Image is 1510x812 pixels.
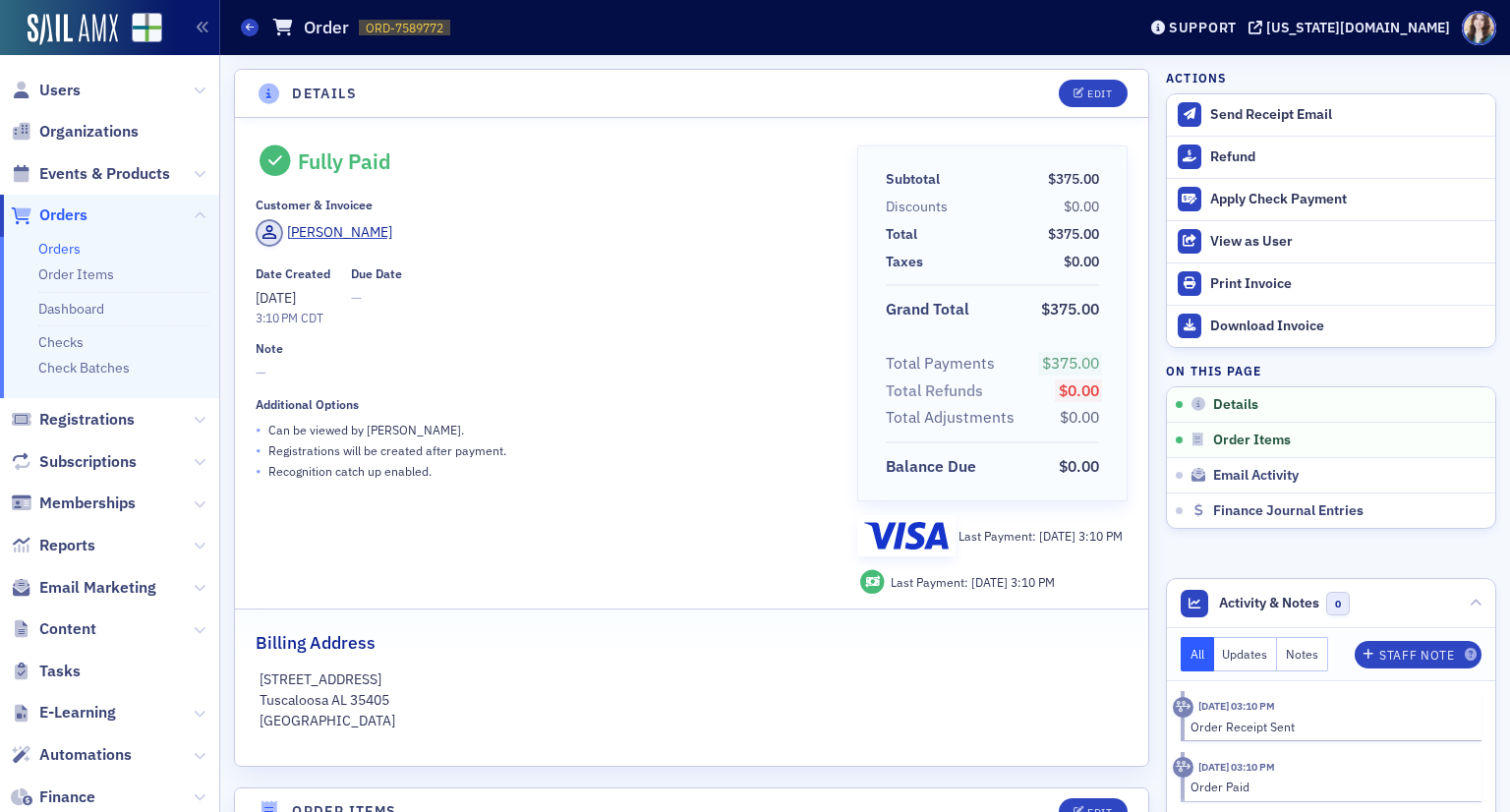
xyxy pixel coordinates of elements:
[1039,528,1078,544] span: [DATE]
[1277,637,1328,671] button: Notes
[11,618,96,640] a: Content
[1041,299,1099,319] span: $375.00
[1167,220,1495,262] button: View as User
[11,451,137,473] a: Subscriptions
[11,702,116,724] a: E-Learning
[1167,305,1495,347] a: Download Invoice
[132,13,162,43] img: SailAMX
[1210,318,1485,335] div: Download Invoice
[1059,456,1099,476] span: $0.00
[268,441,506,459] p: Registrations will be created after payment.
[256,420,261,440] span: •
[1078,528,1123,544] span: 3:10 PM
[39,702,116,724] span: E-Learning
[1173,757,1193,778] div: Activity
[39,409,135,431] span: Registrations
[292,84,357,104] h4: Details
[256,266,330,281] div: Date Created
[1166,362,1496,379] h4: On this page
[39,535,95,556] span: Reports
[39,493,136,514] span: Memberships
[39,163,170,185] span: Events & Products
[1210,106,1485,124] div: Send Receipt Email
[886,298,969,321] div: Grand Total
[1166,69,1227,87] h4: Actions
[886,455,983,479] span: Balance Due
[1048,170,1099,188] span: $375.00
[39,661,81,682] span: Tasks
[304,16,349,39] h1: Order
[1198,760,1275,774] time: 8/12/2025 03:10 PM
[1191,778,1469,795] div: Order Paid
[268,462,432,480] p: Recognition catch up enabled.
[351,288,402,309] span: —
[39,121,139,143] span: Organizations
[1213,502,1364,520] span: Finance Journal Entries
[1059,80,1127,107] button: Edit
[260,711,1125,731] p: [GEOGRAPHIC_DATA]
[1167,136,1495,178] button: Refund
[11,409,135,431] a: Registrations
[1213,432,1291,449] span: Order Items
[1219,593,1319,613] span: Activity & Notes
[864,522,949,550] img: visa
[1379,650,1454,661] div: Staff Note
[1266,19,1450,36] div: [US_STATE][DOMAIN_NAME]
[1042,353,1099,373] span: $375.00
[886,252,923,272] div: Taxes
[971,574,1011,590] span: [DATE]
[256,440,261,461] span: •
[1198,699,1275,713] time: 8/12/2025 03:10 PM
[39,744,132,766] span: Automations
[1249,21,1457,34] button: [US_STATE][DOMAIN_NAME]
[11,80,81,101] a: Users
[886,379,983,403] div: Total Refunds
[256,397,359,412] div: Additional Options
[256,219,392,247] a: [PERSON_NAME]
[256,310,298,325] time: 3:10 PM
[891,573,1055,591] div: Last Payment:
[11,786,95,808] a: Finance
[11,493,136,514] a: Memberships
[1213,467,1299,485] span: Email Activity
[39,618,96,640] span: Content
[1167,94,1495,136] button: Send Receipt Email
[1060,407,1099,427] span: $0.00
[38,359,130,377] a: Check Batches
[256,630,376,656] h2: Billing Address
[256,198,373,212] div: Customer & Invoicee
[1210,148,1485,166] div: Refund
[886,224,917,245] div: Total
[256,363,830,383] span: —
[256,289,296,307] span: [DATE]
[886,406,1021,430] span: Total Adjustments
[39,451,137,473] span: Subscriptions
[351,266,402,281] div: Due Date
[268,421,464,438] p: Can be viewed by [PERSON_NAME] .
[886,406,1015,430] div: Total Adjustments
[1011,574,1055,590] span: 3:10 PM
[886,455,976,479] div: Balance Due
[886,252,930,272] span: Taxes
[28,14,118,45] img: SailAMX
[38,300,104,318] a: Dashboard
[1210,233,1485,251] div: View as User
[1169,19,1237,36] div: Support
[886,379,990,403] span: Total Refunds
[1064,253,1099,270] span: $0.00
[11,577,156,599] a: Email Marketing
[1462,11,1496,45] span: Profile
[11,121,139,143] a: Organizations
[1064,198,1099,215] span: $0.00
[886,169,947,190] span: Subtotal
[38,265,114,283] a: Order Items
[1173,697,1193,718] div: Activity
[39,204,87,226] span: Orders
[1355,641,1481,668] button: Staff Note
[38,240,81,258] a: Orders
[11,204,87,226] a: Orders
[886,352,1002,376] span: Total Payments
[1048,225,1099,243] span: $375.00
[886,298,976,321] span: Grand Total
